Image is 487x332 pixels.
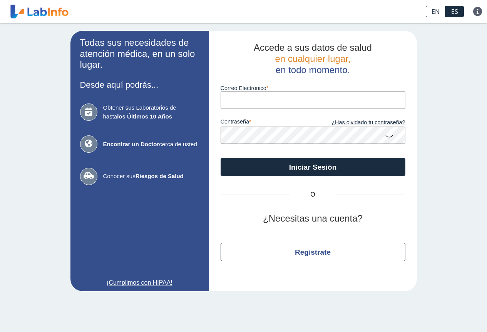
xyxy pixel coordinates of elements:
span: Accede a sus datos de salud [254,42,372,53]
button: Iniciar Sesión [221,158,405,176]
h2: ¿Necesitas una cuenta? [221,213,405,224]
a: ¿Has olvidado tu contraseña? [313,118,405,127]
span: cerca de usted [103,140,199,149]
label: contraseña [221,118,313,127]
b: Riesgos de Salud [136,173,184,179]
a: ¡Cumplimos con HIPAA! [80,278,199,287]
b: Encontrar un Doctor [103,141,159,147]
span: en todo momento. [276,65,350,75]
label: Correo Electronico [221,85,405,91]
span: en cualquier lugar, [275,53,350,64]
span: O [290,190,336,199]
span: Conocer sus [103,172,199,181]
h3: Desde aquí podrás... [80,80,199,90]
a: EN [426,6,445,17]
b: los Últimos 10 Años [117,113,172,120]
span: Obtener sus Laboratorios de hasta [103,103,199,121]
button: Regístrate [221,243,405,261]
h2: Todas sus necesidades de atención médica, en un solo lugar. [80,37,199,70]
iframe: Help widget launcher [418,302,479,324]
a: ES [445,6,464,17]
